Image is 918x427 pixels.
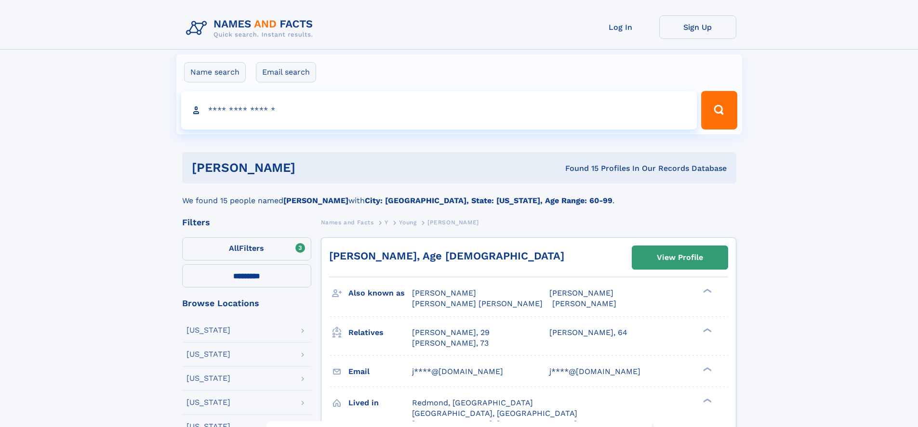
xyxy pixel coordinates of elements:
[701,397,712,403] div: ❯
[385,216,388,228] a: Y
[186,375,230,382] div: [US_STATE]
[412,327,490,338] a: [PERSON_NAME], 29
[348,324,412,341] h3: Relatives
[549,288,613,298] span: [PERSON_NAME]
[412,409,577,418] span: [GEOGRAPHIC_DATA], [GEOGRAPHIC_DATA]
[182,183,736,207] div: We found 15 people named with .
[412,288,476,298] span: [PERSON_NAME]
[186,326,230,334] div: [US_STATE]
[412,299,543,308] span: [PERSON_NAME] [PERSON_NAME]
[229,244,239,253] span: All
[184,62,246,82] label: Name search
[182,237,311,260] label: Filters
[181,91,697,129] input: search input
[701,288,712,294] div: ❯
[192,162,430,174] h1: [PERSON_NAME]
[182,299,311,308] div: Browse Locations
[582,15,659,39] a: Log In
[385,219,388,226] span: Y
[365,196,612,205] b: City: [GEOGRAPHIC_DATA], State: [US_STATE], Age Range: 60-99
[348,285,412,301] h3: Also known as
[182,218,311,227] div: Filters
[329,250,564,262] a: [PERSON_NAME], Age [DEMOGRAPHIC_DATA]
[552,299,616,308] span: [PERSON_NAME]
[186,350,230,358] div: [US_STATE]
[283,196,348,205] b: [PERSON_NAME]
[412,338,489,349] a: [PERSON_NAME], 73
[182,15,321,41] img: Logo Names and Facts
[701,91,737,129] button: Search Button
[427,219,479,226] span: [PERSON_NAME]
[186,399,230,406] div: [US_STATE]
[430,163,727,174] div: Found 15 Profiles In Our Records Database
[412,398,533,407] span: Redmond, [GEOGRAPHIC_DATA]
[399,216,416,228] a: Young
[549,327,627,338] a: [PERSON_NAME], 64
[348,363,412,380] h3: Email
[701,366,712,372] div: ❯
[701,327,712,333] div: ❯
[348,395,412,411] h3: Lived in
[399,219,416,226] span: Young
[659,15,736,39] a: Sign Up
[321,216,374,228] a: Names and Facts
[632,246,728,269] a: View Profile
[256,62,316,82] label: Email search
[657,246,703,269] div: View Profile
